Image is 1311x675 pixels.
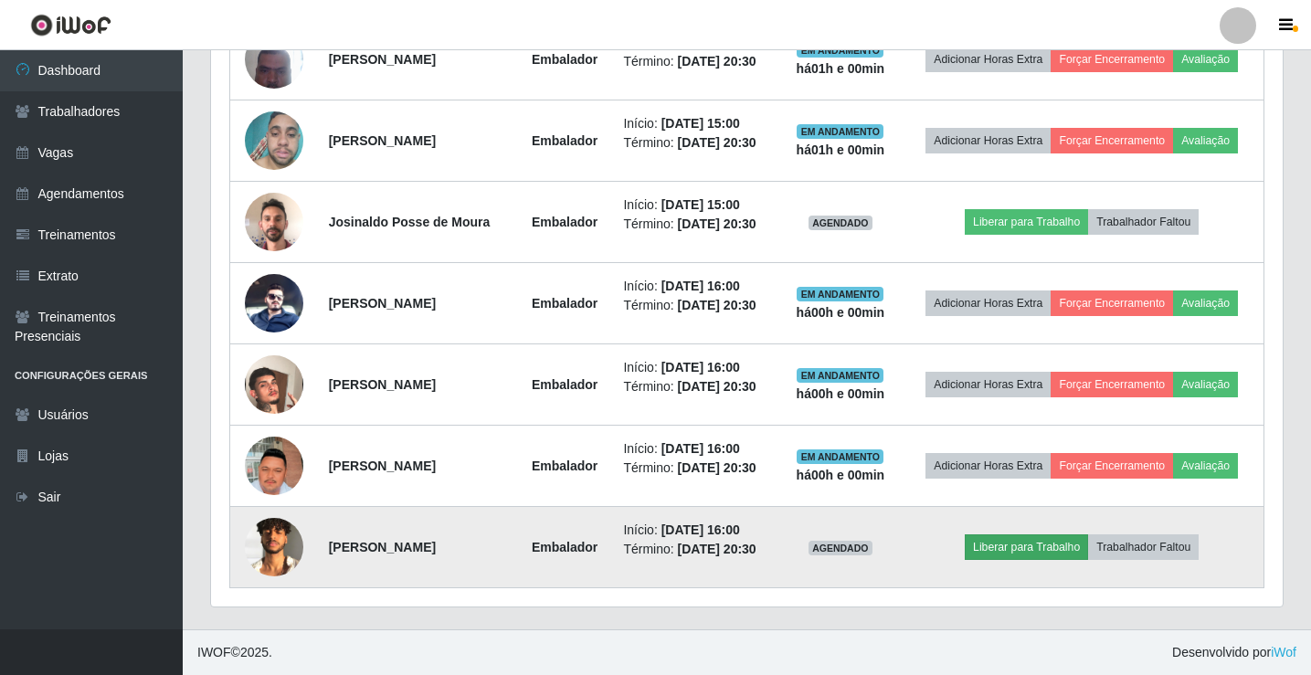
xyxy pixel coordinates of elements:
strong: há 00 h e 00 min [797,305,885,320]
li: Término: [623,459,769,478]
strong: Embalador [532,215,597,229]
span: EM ANDAMENTO [797,43,883,58]
strong: [PERSON_NAME] [329,459,436,473]
span: © 2025 . [197,643,272,662]
button: Adicionar Horas Extra [925,128,1051,153]
time: [DATE] 20:30 [678,135,756,150]
img: CoreUI Logo [30,14,111,37]
time: [DATE] 16:00 [661,360,740,374]
strong: Josinaldo Posse de Moura [329,215,491,229]
li: Término: [623,215,769,234]
strong: há 01 h e 00 min [797,142,885,157]
span: EM ANDAMENTO [797,124,883,139]
span: IWOF [197,645,231,659]
time: [DATE] 20:30 [678,542,756,556]
button: Liberar para Trabalho [965,534,1088,560]
time: [DATE] 15:00 [661,197,740,212]
button: Liberar para Trabalho [965,209,1088,235]
li: Início: [623,195,769,215]
strong: [PERSON_NAME] [329,133,436,148]
strong: [PERSON_NAME] [329,540,436,554]
span: AGENDADO [809,216,872,230]
img: 1755563047498.jpeg [245,414,303,518]
time: [DATE] 15:00 [661,116,740,131]
strong: [PERSON_NAME] [329,52,436,67]
img: 1722619557508.jpeg [245,20,303,98]
button: Forçar Encerramento [1051,128,1173,153]
button: Forçar Encerramento [1051,290,1173,316]
strong: Embalador [532,52,597,67]
time: [DATE] 16:00 [661,279,740,293]
time: [DATE] 20:30 [678,216,756,231]
button: Trabalhador Faltou [1088,209,1199,235]
strong: Embalador [532,377,597,392]
strong: Embalador [532,133,597,148]
button: Forçar Encerramento [1051,47,1173,72]
button: Adicionar Horas Extra [925,47,1051,72]
strong: Embalador [532,540,597,554]
li: Término: [623,133,769,153]
time: [DATE] 16:00 [661,441,740,456]
li: Início: [623,114,769,133]
time: [DATE] 20:30 [678,460,756,475]
span: EM ANDAMENTO [797,368,883,383]
button: Adicionar Horas Extra [925,453,1051,479]
li: Início: [623,521,769,540]
button: Avaliação [1173,372,1238,397]
img: 1757732634015.jpeg [245,518,303,576]
strong: Embalador [532,459,597,473]
li: Início: [623,439,769,459]
time: [DATE] 20:30 [678,379,756,394]
a: iWof [1271,645,1296,659]
time: [DATE] 20:30 [678,298,756,312]
img: 1726002463138.jpeg [245,332,303,437]
li: Início: [623,358,769,377]
button: Forçar Encerramento [1051,372,1173,397]
button: Forçar Encerramento [1051,453,1173,479]
button: Avaliação [1173,128,1238,153]
li: Término: [623,377,769,396]
button: Avaliação [1173,47,1238,72]
time: [DATE] 16:00 [661,522,740,537]
span: Desenvolvido por [1172,643,1296,662]
img: 1748551724527.jpeg [245,102,303,180]
button: Avaliação [1173,453,1238,479]
button: Adicionar Horas Extra [925,290,1051,316]
strong: [PERSON_NAME] [329,377,436,392]
li: Término: [623,296,769,315]
span: EM ANDAMENTO [797,449,883,464]
img: 1690820929165.jpeg [245,274,303,332]
img: 1749319622853.jpeg [245,183,303,260]
li: Término: [623,540,769,559]
time: [DATE] 20:30 [678,54,756,69]
li: Término: [623,52,769,71]
strong: [PERSON_NAME] [329,296,436,311]
span: EM ANDAMENTO [797,287,883,301]
button: Adicionar Horas Extra [925,372,1051,397]
strong: há 00 h e 00 min [797,468,885,482]
button: Trabalhador Faltou [1088,534,1199,560]
strong: há 00 h e 00 min [797,386,885,401]
button: Avaliação [1173,290,1238,316]
strong: Embalador [532,296,597,311]
li: Início: [623,277,769,296]
strong: há 01 h e 00 min [797,61,885,76]
span: AGENDADO [809,541,872,555]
